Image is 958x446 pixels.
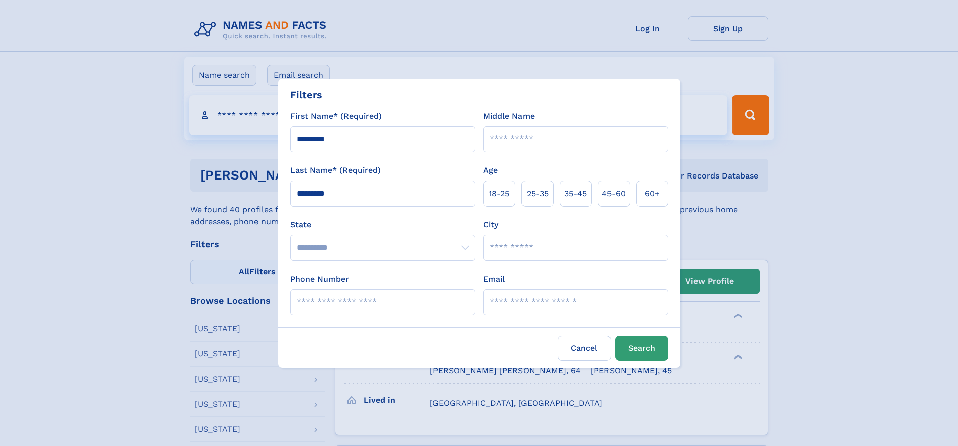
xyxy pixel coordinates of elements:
[483,110,535,122] label: Middle Name
[483,219,498,231] label: City
[483,164,498,176] label: Age
[489,188,509,200] span: 18‑25
[564,188,587,200] span: 35‑45
[602,188,626,200] span: 45‑60
[290,219,475,231] label: State
[290,164,381,176] label: Last Name* (Required)
[290,273,349,285] label: Phone Number
[558,336,611,361] label: Cancel
[615,336,668,361] button: Search
[290,110,382,122] label: First Name* (Required)
[483,273,505,285] label: Email
[527,188,549,200] span: 25‑35
[645,188,660,200] span: 60+
[290,87,322,102] div: Filters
